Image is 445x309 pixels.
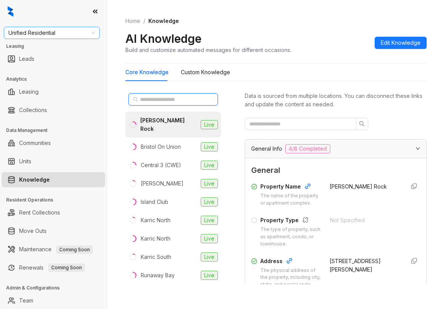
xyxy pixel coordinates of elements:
h3: Data Management [6,127,107,134]
a: Move Outs [19,223,47,239]
div: Runaway Bay [141,271,175,280]
span: Live [201,252,218,262]
div: Not Specified [330,216,400,224]
h2: AI Knowledge [125,31,201,46]
li: Rent Collections [2,205,105,220]
a: Knowledge [19,172,50,187]
span: search [359,121,365,127]
span: Live [201,179,218,188]
div: [PERSON_NAME] [141,179,184,188]
div: The physical address of the property, including city, state, and postal code. [260,267,320,289]
li: Units [2,154,105,169]
span: Live [201,197,218,207]
li: Leads [2,51,105,67]
a: Leasing [19,84,39,99]
span: Coming Soon [48,263,85,272]
div: Karric South [141,253,171,261]
div: Karric North [141,216,171,224]
div: General Info4/8 Completed [245,140,426,158]
a: Team [19,293,33,308]
span: Live [201,234,218,243]
span: [PERSON_NAME] Rock [330,183,387,190]
a: Leads [19,51,34,67]
div: Custom Knowledge [181,68,230,76]
li: Maintenance [2,242,105,257]
div: Property Type [260,216,321,226]
div: Build and customize automated messages for different occasions. [125,46,291,54]
a: Communities [19,135,51,151]
h3: Resident Operations [6,197,107,203]
div: Data is sourced from multiple locations. You can disconnect these links and update the content as... [245,92,427,109]
h3: Admin & Configurations [6,285,107,291]
div: Property Name [260,182,320,192]
span: Knowledge [148,18,179,24]
span: Live [201,161,218,170]
span: Unified Residential [8,27,95,39]
div: Core Knowledge [125,68,169,76]
div: [STREET_ADDRESS][PERSON_NAME] [330,257,399,274]
span: 4/8 Completed [285,144,330,153]
li: Collections [2,102,105,118]
span: Live [201,271,218,280]
span: Live [201,216,218,225]
li: Leasing [2,84,105,99]
li: / [143,17,145,25]
li: Knowledge [2,172,105,187]
div: Island Club [141,198,168,206]
div: Address [260,257,320,267]
span: Edit Knowledge [381,39,421,47]
h3: Leasing [6,43,107,50]
img: logo [8,6,13,17]
div: Karric North [141,234,171,243]
li: Move Outs [2,223,105,239]
div: Bristol On Union [141,143,181,151]
span: expanded [416,146,420,151]
span: Live [201,120,218,129]
span: Live [201,142,218,151]
div: [PERSON_NAME] Rock [140,116,198,133]
div: The type of property, such as apartment, condo, or townhouse. [260,226,321,248]
a: Collections [19,102,47,118]
div: Central 3 (CWE) [141,161,181,169]
div: The name of the property or apartment complex. [260,192,320,207]
a: Rent Collections [19,205,60,220]
a: Home [124,17,142,25]
h3: Analytics [6,76,107,83]
span: General Info [251,145,282,153]
span: Coming Soon [56,246,93,254]
li: Team [2,293,105,308]
button: Edit Knowledge [375,37,427,49]
span: search [133,97,138,102]
a: RenewalsComing Soon [19,260,85,275]
a: Units [19,154,31,169]
span: General [251,164,420,176]
li: Communities [2,135,105,151]
li: Renewals [2,260,105,275]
